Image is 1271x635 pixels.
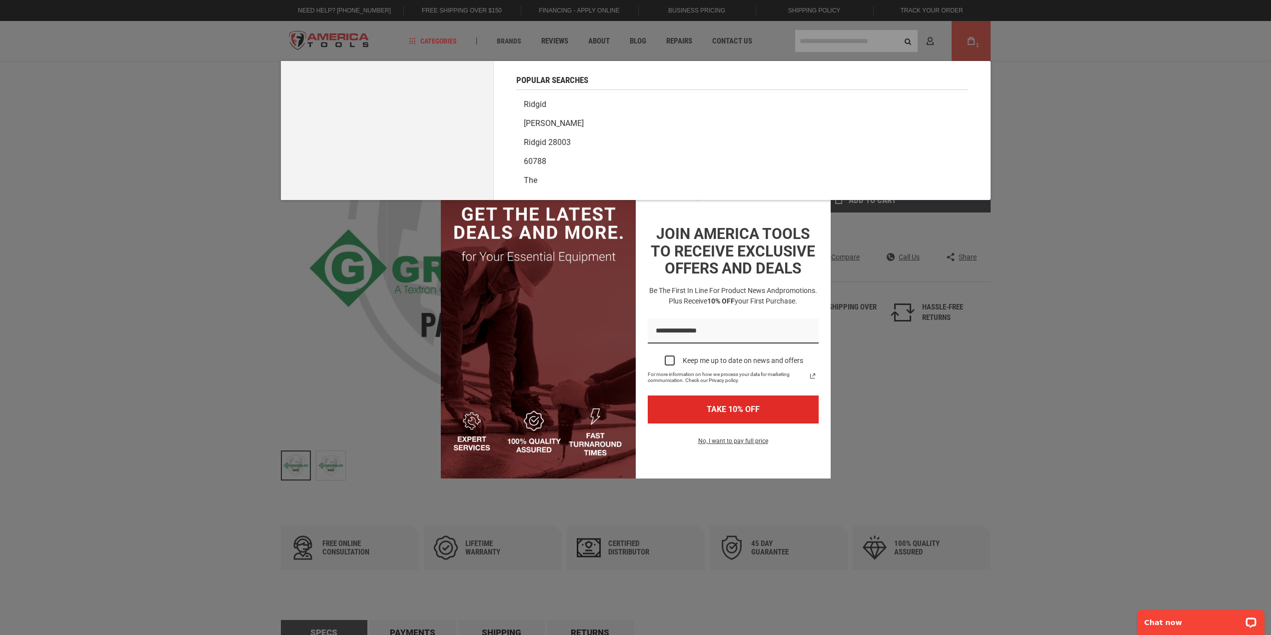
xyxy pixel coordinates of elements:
a: Read our Privacy Policy [807,370,819,382]
a: 60788 [516,152,968,171]
button: TAKE 10% OFF [648,395,819,423]
svg: link icon [807,370,819,382]
a: The [516,171,968,190]
strong: 10% OFF [707,297,735,305]
a: Ridgid 28003 [516,133,968,152]
iframe: LiveChat chat widget [1131,603,1271,635]
strong: JOIN AMERICA TOOLS TO RECEIVE EXCLUSIVE OFFERS AND DEALS [651,225,815,277]
a: Ridgid [516,95,968,114]
span: promotions. Plus receive your first purchase. [669,286,817,305]
div: Keep me up to date on news and offers [683,356,803,365]
button: No, I want to pay full price [690,435,776,452]
input: Email field [648,318,819,344]
h3: Be the first in line for product news and [646,285,821,306]
a: [PERSON_NAME] [516,114,968,133]
span: Popular Searches [516,76,588,84]
span: For more information on how we process your data for marketing communication. Check our Privacy p... [648,371,807,383]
